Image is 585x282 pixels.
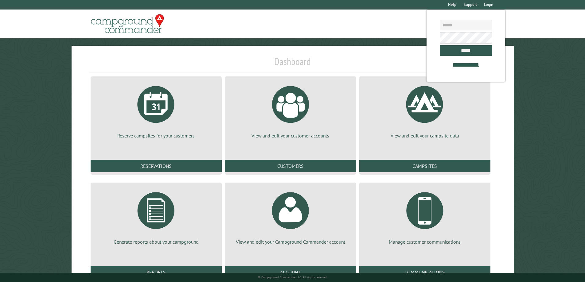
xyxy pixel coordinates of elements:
[367,187,483,245] a: Manage customer communications
[98,238,214,245] p: Generate reports about your campground
[98,132,214,139] p: Reserve campsites for your customers
[367,132,483,139] p: View and edit your campsite data
[232,81,349,139] a: View and edit your customer accounts
[232,132,349,139] p: View and edit your customer accounts
[225,266,356,278] a: Account
[367,238,483,245] p: Manage customer communications
[367,81,483,139] a: View and edit your campsite data
[225,160,356,172] a: Customers
[258,275,327,279] small: © Campground Commander LLC. All rights reserved.
[89,56,496,72] h1: Dashboard
[98,81,214,139] a: Reserve campsites for your customers
[91,160,222,172] a: Reservations
[91,266,222,278] a: Reports
[98,187,214,245] a: Generate reports about your campground
[232,238,349,245] p: View and edit your Campground Commander account
[359,266,490,278] a: Communications
[232,187,349,245] a: View and edit your Campground Commander account
[359,160,490,172] a: Campsites
[89,12,166,36] img: Campground Commander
